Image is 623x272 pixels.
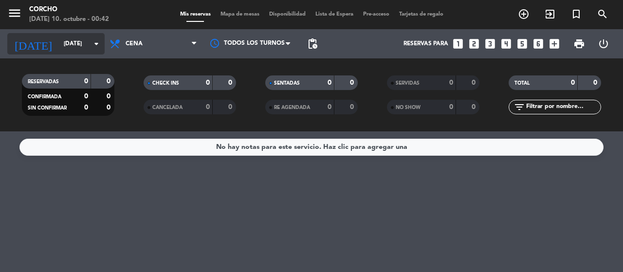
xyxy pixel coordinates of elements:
[472,104,477,110] strong: 0
[307,38,318,50] span: pending_actions
[107,104,112,111] strong: 0
[274,81,300,86] span: SENTADAS
[126,40,143,47] span: Cena
[7,6,22,20] i: menu
[28,106,67,110] span: SIN CONFIRMAR
[84,104,88,111] strong: 0
[500,37,513,50] i: looks_4
[514,81,530,86] span: TOTAL
[516,37,529,50] i: looks_5
[532,37,545,50] i: looks_6
[358,12,394,17] span: Pre-acceso
[29,15,109,24] div: [DATE] 10. octubre - 00:42
[548,37,561,50] i: add_box
[598,38,609,50] i: power_settings_new
[216,12,264,17] span: Mapa de mesas
[84,78,88,85] strong: 0
[107,78,112,85] strong: 0
[394,12,448,17] span: Tarjetas de regalo
[513,101,525,113] i: filter_list
[7,33,59,54] i: [DATE]
[175,12,216,17] span: Mis reservas
[107,93,112,100] strong: 0
[152,105,183,110] span: CANCELADA
[328,104,331,110] strong: 0
[7,6,22,24] button: menu
[274,105,310,110] span: RE AGENDADA
[468,37,480,50] i: looks_two
[518,8,530,20] i: add_circle_outline
[591,29,616,58] div: LOG OUT
[311,12,358,17] span: Lista de Espera
[449,79,453,86] strong: 0
[403,40,448,47] span: Reservas para
[571,79,575,86] strong: 0
[573,38,585,50] span: print
[84,93,88,100] strong: 0
[350,79,356,86] strong: 0
[350,104,356,110] strong: 0
[449,104,453,110] strong: 0
[544,8,556,20] i: exit_to_app
[206,79,210,86] strong: 0
[593,79,599,86] strong: 0
[228,79,234,86] strong: 0
[484,37,496,50] i: looks_3
[152,81,179,86] span: CHECK INS
[328,79,331,86] strong: 0
[29,5,109,15] div: Corcho
[28,79,59,84] span: RESERVADAS
[570,8,582,20] i: turned_in_not
[264,12,311,17] span: Disponibilidad
[28,94,61,99] span: CONFIRMADA
[525,102,601,112] input: Filtrar por nombre...
[396,105,421,110] span: NO SHOW
[472,79,477,86] strong: 0
[228,104,234,110] strong: 0
[452,37,464,50] i: looks_one
[91,38,102,50] i: arrow_drop_down
[396,81,420,86] span: SERVIDAS
[597,8,608,20] i: search
[206,104,210,110] strong: 0
[216,142,407,153] div: No hay notas para este servicio. Haz clic para agregar una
